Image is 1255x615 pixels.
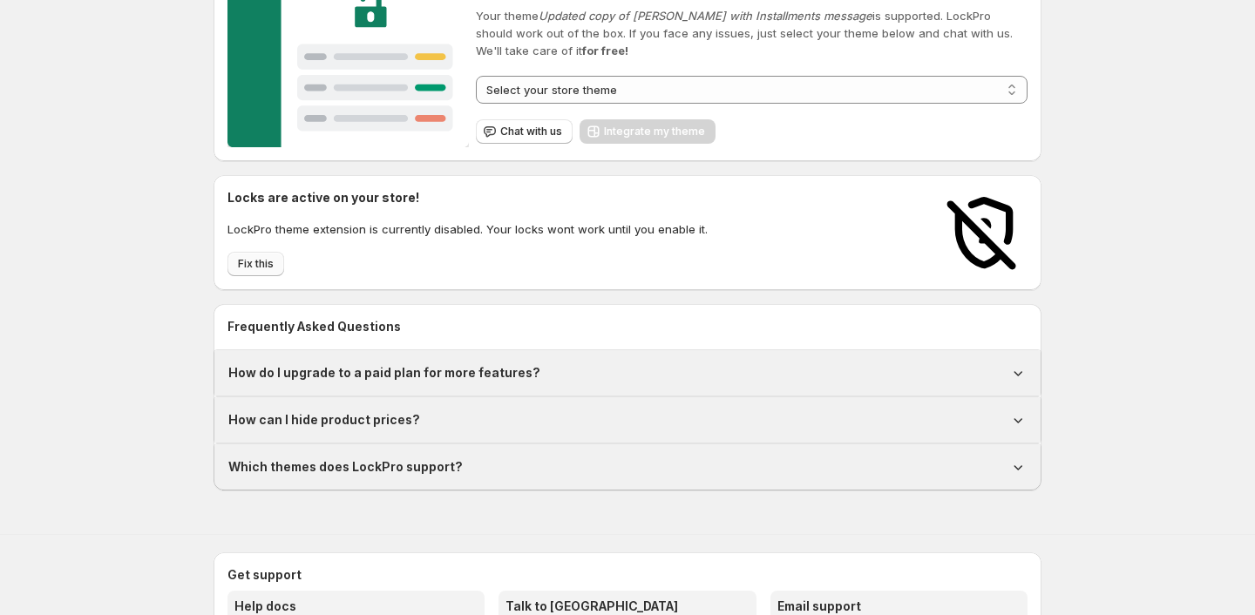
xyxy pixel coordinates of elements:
img: Locks disabled [940,189,1028,276]
h1: Which themes does LockPro support? [228,458,463,476]
h3: Help docs [234,598,478,615]
em: Updated copy of [PERSON_NAME] with Installments message [539,9,872,23]
button: Fix this [227,252,284,276]
span: Chat with us [500,125,562,139]
p: Your theme is supported. LockPro should work out of the box. If you face any issues, just select ... [476,7,1028,59]
h3: Email support [777,598,1021,615]
h3: Talk to [GEOGRAPHIC_DATA] [505,598,749,615]
h2: Frequently Asked Questions [227,318,1028,335]
h2: Locks are active on your store! [227,189,708,206]
span: Fix this [238,257,274,271]
h1: How can I hide product prices? [228,411,420,429]
h2: Get support [227,566,1028,584]
button: Chat with us [476,119,573,144]
p: LockPro theme extension is currently disabled. Your locks wont work until you enable it. [227,220,708,238]
strong: for free! [582,44,628,57]
h1: How do I upgrade to a paid plan for more features? [228,364,540,382]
